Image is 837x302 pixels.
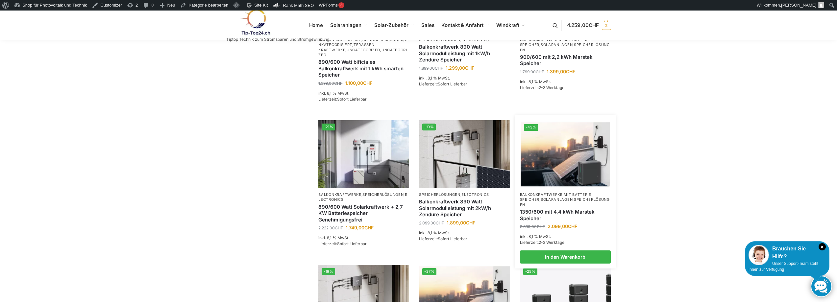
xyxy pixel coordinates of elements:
[520,240,564,245] span: Lieferzeit:
[567,15,611,35] a: 4.259,00CHF 2
[548,223,577,229] bdi: 2.099,00
[520,250,611,264] a: In den Warenkorb legen: „1350/600 mit 4,4 kWh Marstek Speicher“
[254,3,268,8] span: Site Kit
[419,198,510,218] a: Balkonkraftwerk 890 Watt Solarmodulleistung mit 2kW/h Zendure Speicher
[318,120,409,188] a: -21%Steckerkraftwerk mit 2,7kwh-Speicher
[435,66,443,71] span: CHF
[461,37,489,42] a: Electronics
[520,69,544,74] bdi: 1.799,00
[539,240,564,245] span: 2-3 Werktage
[334,81,342,86] span: CHF
[520,209,611,221] a: 1350/600 mit 4,4 kWh Marstek Speicher
[318,48,407,57] a: Uncategorized
[589,22,599,28] span: CHF
[547,69,575,74] bdi: 1.399,00
[438,236,467,241] span: Sofort Lieferbar
[465,65,474,71] span: CHF
[521,121,610,188] img: Balkonkraftwerk mit Marstek Speicher
[819,243,826,250] i: Schließen
[362,37,404,42] a: Speicherlösungen
[749,261,818,272] span: Unser Support-Team steht Ihnen zur Verfügung
[539,85,564,90] span: 2-3 Werktage
[419,221,444,225] bdi: 2.099,00
[364,225,374,230] span: CHF
[520,224,545,229] bdi: 3.690,00
[541,42,573,47] a: Solaranlagen
[330,22,361,28] span: Solaranlagen
[520,42,610,52] a: Speicherlösungen
[318,235,409,241] p: inkl. 8,1 % MwSt.
[541,197,573,202] a: Solaranlagen
[318,81,342,86] bdi: 1.399,00
[419,120,510,188] a: -10%Balkonkraftwerk 890 Watt Solarmodulleistung mit 2kW/h Zendure Speicher
[749,245,769,265] img: Customer service
[602,21,611,30] span: 2
[327,11,370,40] a: Solaranlagen
[318,204,409,223] a: 890/600 Watt Solarkraftwerk + 2,7 KW Batteriespeicher Genehmigungsfrei
[318,37,361,42] a: Balkonkraftwerke
[346,225,374,230] bdi: 1.749,00
[318,97,367,102] span: Lieferzeit:
[520,37,611,53] p: , ,
[283,3,314,8] span: Rank Math SEO
[446,65,474,71] bdi: 1.299,00
[363,80,372,86] span: CHF
[419,44,510,63] a: Balkonkraftwerk 890 Watt Solarmodulleistung mit 1kW/h Zendure Speicher
[318,225,343,230] bdi: 2.222,00
[566,69,575,74] span: CHF
[419,11,437,40] a: Sales
[466,220,475,225] span: CHF
[362,192,404,197] a: Speicherlösungen
[318,192,407,202] a: Electronics
[318,192,361,197] a: Balkonkraftwerke
[419,66,443,71] bdi: 1.899,00
[337,97,367,102] span: Sofort Lieferbar
[419,192,510,197] p: ,
[374,22,408,28] span: Solar-Zubehör
[419,192,460,197] a: Speicherlösungen
[567,10,611,41] nav: Cart contents
[419,37,460,42] a: Speicherlösungen
[338,2,344,8] div: 3
[419,236,467,241] span: Lieferzeit:
[520,79,611,85] p: inkl. 8,1 % MwSt.
[318,37,409,58] p: , , , , ,
[318,90,409,96] p: inkl. 8,1 % MwSt.
[419,81,467,86] span: Lieferzeit:
[226,9,284,35] img: Solaranlagen, Speicheranlagen und Energiesparprodukte
[419,120,510,188] img: Balkonkraftwerk 890 Watt Solarmodulleistung mit 2kW/h Zendure Speicher
[567,22,599,28] span: 4.259,00
[419,75,510,81] p: inkl. 8,1 % MwSt.
[318,59,409,78] a: 890/600 Watt bificiales Balkonkraftwerk mit 1 kWh smarten Speicher
[568,223,577,229] span: CHF
[520,234,611,240] p: inkl. 8,1 % MwSt.
[318,192,409,202] p: , ,
[436,221,444,225] span: CHF
[372,11,417,40] a: Solar-Zubehör
[439,11,492,40] a: Kontakt & Anfahrt
[347,48,380,52] a: Uncategorized
[520,37,591,47] a: Balkonkraftwerke mit Batterie Speicher
[520,54,611,67] a: 900/600 mit 2,2 kWh Marstek Speicher
[318,120,409,188] img: Steckerkraftwerk mit 2,7kwh-Speicher
[520,197,610,207] a: Speicherlösungen
[318,37,408,47] a: Unkategorisiert
[521,121,610,188] a: -43%Balkonkraftwerk mit Marstek Speicher
[318,42,374,52] a: Terassen Kraftwerke
[345,80,372,86] bdi: 1.100,00
[494,11,528,40] a: Windkraft
[337,241,367,246] span: Sofort Lieferbar
[318,241,367,246] span: Lieferzeit:
[438,81,467,86] span: Sofort Lieferbar
[818,2,824,8] img: Benutzerbild von Rupert Spoddig
[226,37,329,41] p: Tiptop Technik zum Stromsparen und Stromgewinnung
[520,192,611,207] p: , ,
[441,22,483,28] span: Kontakt & Anfahrt
[461,192,489,197] a: Electronics
[419,230,510,236] p: inkl. 8,1 % MwSt.
[520,85,564,90] span: Lieferzeit:
[536,69,544,74] span: CHF
[421,22,434,28] span: Sales
[749,245,826,261] div: Brauchen Sie Hilfe?
[537,224,545,229] span: CHF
